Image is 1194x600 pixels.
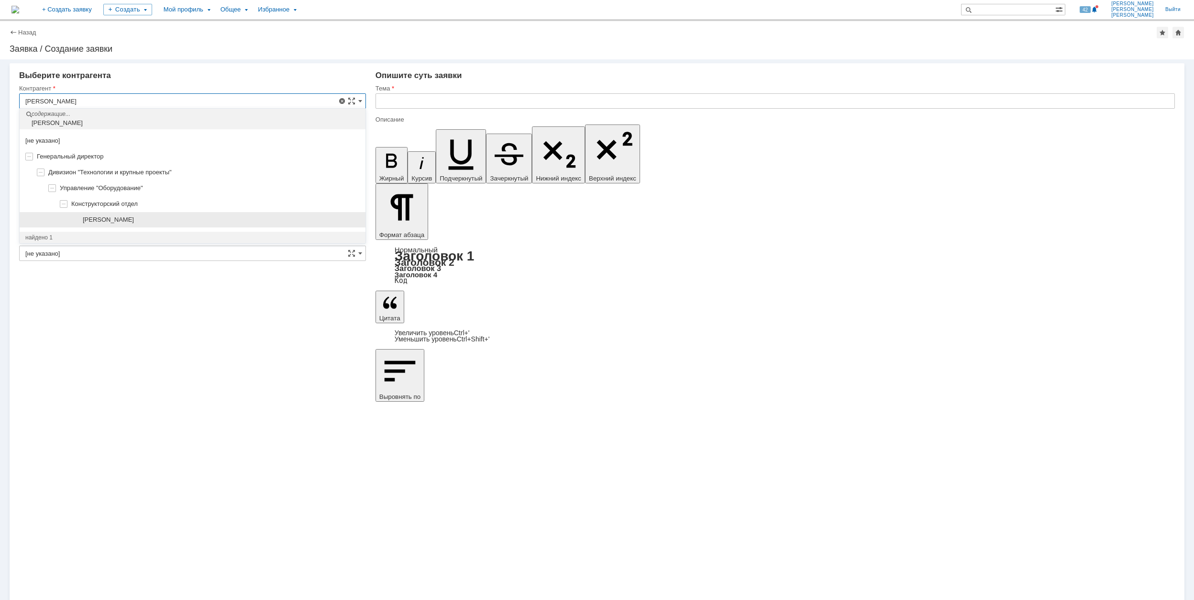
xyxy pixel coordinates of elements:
[408,151,436,183] button: Курсив
[532,126,585,183] button: Нижний индекс
[1111,1,1154,7] span: [PERSON_NAME]
[1111,7,1154,12] span: [PERSON_NAME]
[48,169,172,176] span: Дивизион "Технологии и крупные проекты"
[376,349,424,402] button: Выровнять по
[60,200,67,208] img: clear.cache.gif
[379,231,424,238] span: Формат абзаца
[19,238,364,244] div: Ответственный
[411,175,432,182] span: Курсив
[18,29,36,36] a: Назад
[536,175,581,182] span: Нижний индекс
[348,249,355,257] span: Сложная форма
[454,329,470,337] span: Ctrl+'
[395,329,470,337] a: Increase
[376,116,1173,123] div: Описание
[25,137,60,144] span: [не указано]
[379,175,404,182] span: Жирный
[60,184,143,192] span: Управление "Оборудование"
[19,71,111,80] span: Выберите контрагента
[10,44,1184,54] div: Заявка / Создание заявки
[395,249,475,263] a: Заголовок 1
[25,153,33,160] img: clear.cache.gif
[37,153,103,160] span: Генеральный директор
[1111,12,1154,18] span: [PERSON_NAME]
[25,234,360,241] div: найдено 1
[1157,27,1168,38] div: Добавить в избранное
[48,184,56,192] img: clear.cache.gif
[436,129,486,183] button: Подчеркнутый
[457,335,490,343] span: Ctrl+Shift+'
[376,247,1175,284] div: Формат абзаца
[395,271,437,279] a: Заголовок 4
[11,6,19,13] a: Перейти на домашнюю страницу
[1055,4,1065,13] span: Расширенный поиск
[71,200,138,207] span: Конструкторский отдел
[19,85,364,91] div: Контрагент
[395,335,490,343] a: Decrease
[486,134,532,183] button: Зачеркнутый
[1172,27,1184,38] div: Сделать домашней страницей
[379,315,400,322] span: Цитата
[376,330,1175,342] div: Цитата
[22,111,365,119] div: содержащие...
[589,175,636,182] span: Верхний индекс
[376,291,404,323] button: Цитата
[338,97,346,105] span: Удалить
[348,97,355,105] span: Сложная форма
[395,246,438,254] a: Нормальный
[395,276,408,285] a: Код
[395,264,441,272] a: Заголовок 3
[376,71,462,80] span: Опишите суть заявки
[376,147,408,183] button: Жирный
[22,119,365,127] div: [PERSON_NAME]
[83,216,134,223] span: [PERSON_NAME]
[585,125,640,183] button: Верхний индекс
[395,257,454,268] a: Заголовок 2
[376,85,1173,91] div: Тема
[1080,6,1091,13] span: 42
[490,175,528,182] span: Зачеркнутый
[376,183,428,240] button: Формат абзаца
[11,6,19,13] img: logo
[379,393,420,400] span: Выровнять по
[103,4,152,15] div: Создать
[440,175,482,182] span: Подчеркнутый
[37,169,44,176] img: clear.cache.gif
